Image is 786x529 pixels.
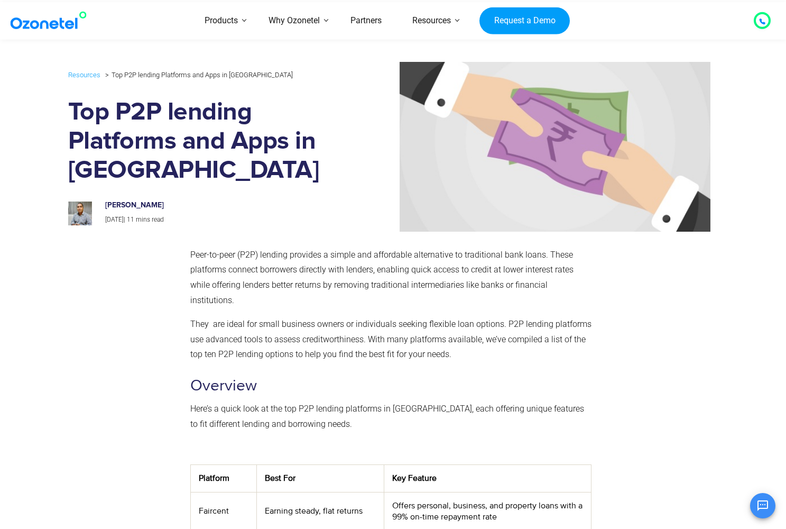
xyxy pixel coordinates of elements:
a: Why Ozonetel [253,2,335,40]
span: [DATE] [105,216,124,223]
th: Best For [257,464,384,492]
h1: Top P2P lending Platforms and Apps in [GEOGRAPHIC_DATA] [68,98,339,185]
span: They are ideal for small business owners or individuals seeking flexible loan options. P2P lendin... [190,319,591,360]
li: Top P2P lending Platforms and Apps in [GEOGRAPHIC_DATA] [103,68,293,81]
th: Platform [190,464,256,492]
span: Here’s a quick look at the top P2P lending platforms in [GEOGRAPHIC_DATA], each offering unique f... [190,404,584,429]
a: Resources [68,69,100,81]
span: mins read [136,216,164,223]
img: peer-to-peer lending platforms [347,62,710,231]
span: 11 [127,216,134,223]
img: prashanth-kancherla_avatar-200x200.jpeg [68,202,92,225]
a: Request a Demo [479,7,570,34]
a: Resources [397,2,466,40]
p: | [105,214,328,226]
a: Partners [335,2,397,40]
h6: [PERSON_NAME] [105,201,328,210]
span: Overview [190,376,257,395]
th: Key Feature [384,464,591,492]
a: Products [189,2,253,40]
span: Peer-to-peer (P2P) lending provides a simple and affordable alternative to traditional bank loans... [190,250,574,305]
button: Open chat [750,493,775,518]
